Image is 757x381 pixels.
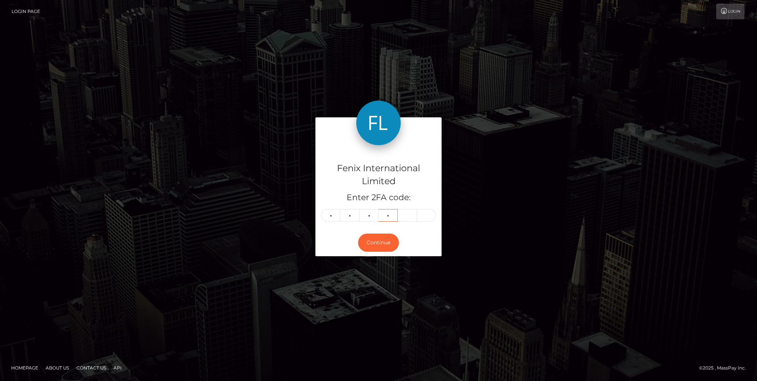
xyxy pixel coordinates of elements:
[716,4,744,19] a: Login
[73,362,109,374] a: Contact Us
[43,362,72,374] a: About Us
[321,162,436,188] h4: Fenix International Limited
[12,4,40,19] a: Login Page
[699,364,751,372] div: © 2025 , MassPay Inc.
[358,234,399,252] button: Continue
[111,362,125,374] a: API
[8,362,41,374] a: Homepage
[356,101,401,145] img: Fenix International Limited
[321,192,436,203] h5: Enter 2FA code:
